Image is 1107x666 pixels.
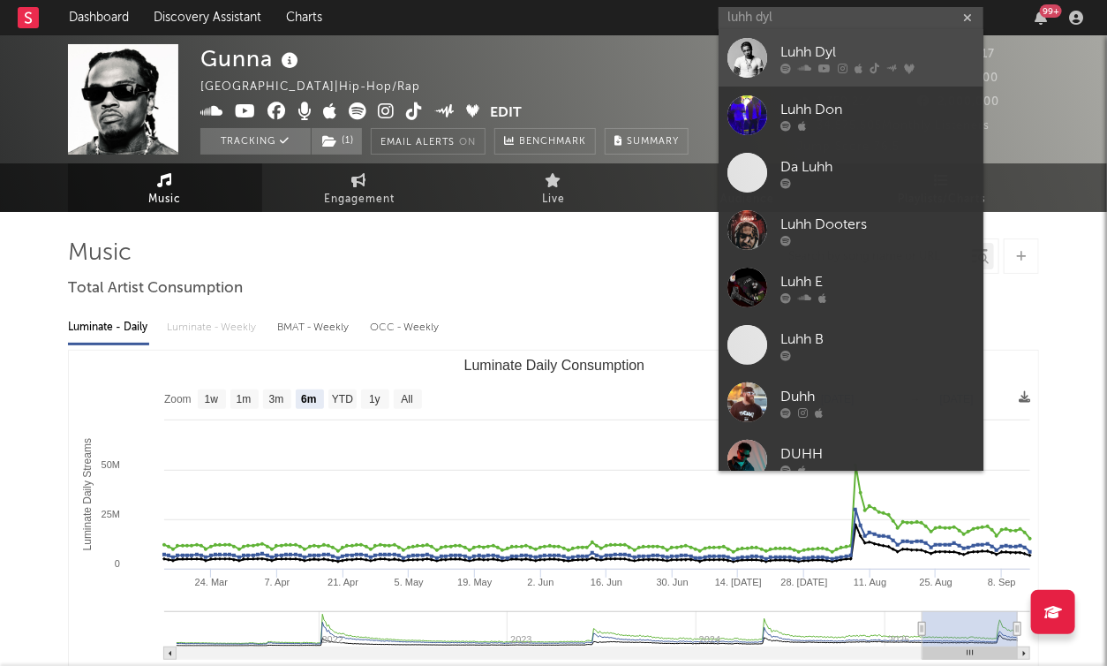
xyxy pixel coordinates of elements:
[401,394,412,406] text: All
[371,128,486,155] button: Email AlertsOn
[269,394,284,406] text: 3m
[719,87,983,144] a: Luhh Don
[102,459,120,470] text: 50M
[719,201,983,259] a: Luhh Dooters
[200,44,303,73] div: Gunna
[195,577,229,587] text: 24. Mar
[265,577,290,587] text: 7. Apr
[780,215,975,236] div: Luhh Dooters
[459,138,476,148] em: On
[719,431,983,488] a: DUHH
[854,577,886,587] text: 11. Aug
[719,374,983,431] a: Duhh
[457,577,493,587] text: 19. May
[918,72,999,84] span: 3,340,000
[311,128,363,155] span: ( 1 )
[715,577,762,587] text: 14. [DATE]
[68,313,149,343] div: Luminate - Daily
[81,438,94,550] text: Luminate Daily Streams
[494,128,596,155] a: Benchmark
[780,100,975,121] div: Luhh Don
[301,394,316,406] text: 6m
[920,577,953,587] text: 25. Aug
[918,96,1000,108] span: 2,000,000
[519,132,586,153] span: Benchmark
[328,577,358,587] text: 21. Apr
[542,189,565,210] span: Live
[332,394,353,406] text: YTD
[780,329,975,351] div: Luhh B
[605,128,689,155] button: Summary
[528,577,554,587] text: 2. Jun
[719,144,983,201] a: Da Luhh
[205,394,219,406] text: 1w
[324,189,395,210] span: Engagement
[719,7,983,29] input: Search for artists
[68,278,243,299] span: Total Artist Consumption
[262,163,456,212] a: Engagement
[115,558,120,569] text: 0
[464,358,645,373] text: Luminate Daily Consumption
[918,49,996,60] span: 5,763,617
[68,163,262,212] a: Music
[988,577,1016,587] text: 8. Sep
[780,157,975,178] div: Da Luhh
[312,128,362,155] button: (1)
[102,509,120,519] text: 25M
[780,42,975,64] div: Luhh Dyl
[277,313,352,343] div: BMAT - Weekly
[164,394,192,406] text: Zoom
[651,163,845,212] a: Audience
[627,137,679,147] span: Summary
[200,128,311,155] button: Tracking
[369,394,380,406] text: 1y
[781,577,828,587] text: 28. [DATE]
[237,394,252,406] text: 1m
[719,29,983,87] a: Luhh Dyl
[456,163,651,212] a: Live
[491,102,523,125] button: Edit
[780,272,975,293] div: Luhh E
[719,316,983,374] a: Luhh B
[719,259,983,316] a: Luhh E
[1040,4,1062,18] div: 99 +
[395,577,425,587] text: 5. May
[780,387,975,408] div: Duhh
[200,77,441,98] div: [GEOGRAPHIC_DATA] | Hip-Hop/Rap
[149,189,182,210] span: Music
[657,577,689,587] text: 30. Jun
[591,577,622,587] text: 16. Jun
[370,313,441,343] div: OCC - Weekly
[780,444,975,465] div: DUHH
[1035,11,1047,25] button: 99+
